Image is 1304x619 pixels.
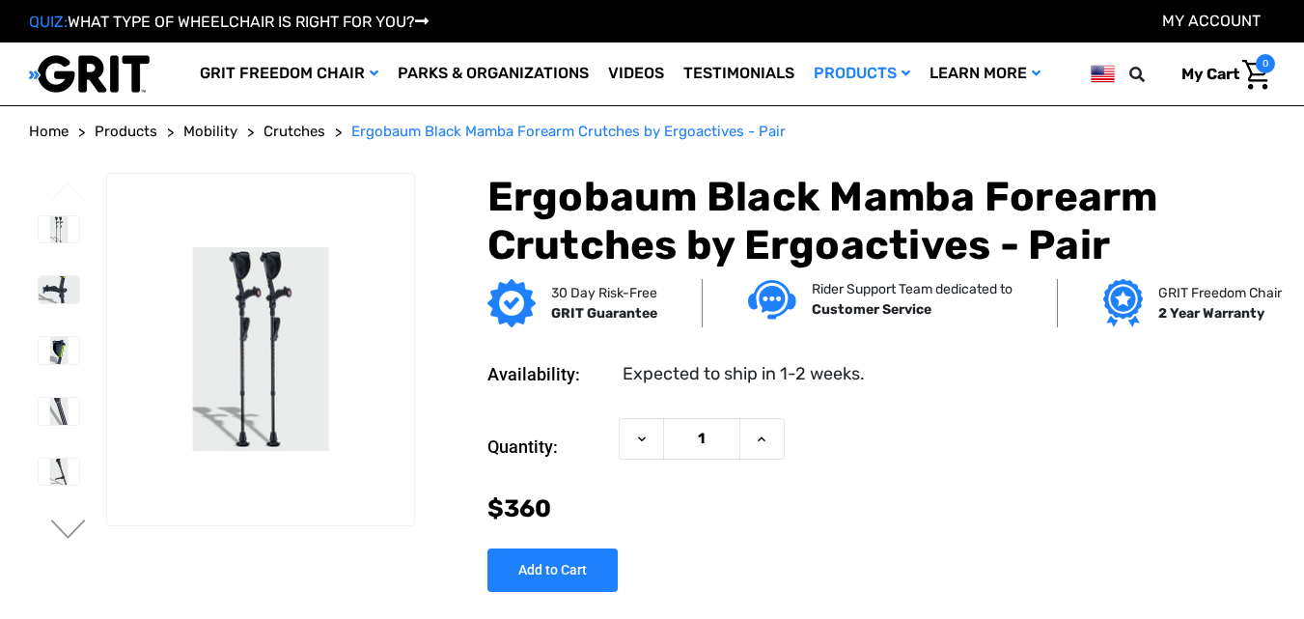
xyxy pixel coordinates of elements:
[29,13,429,31] a: QUIZ:WHAT TYPE OF WHEELCHAIR IS RIGHT FOR YOU?
[48,520,89,543] button: Go to slide 2 of 2
[48,182,89,205] button: Go to slide 2 of 2
[812,301,931,318] strong: Customer Service
[39,276,79,303] img: Ergobaum Black Mamba Forearm Crutches by Ergoactives - Pair
[551,305,657,322] strong: GRIT Guarantee
[1162,12,1261,30] a: Account
[39,216,79,243] img: Ergobaum Black Mamba Forearm Crutches by Ergoactives - Pair
[107,247,414,451] img: Ergobaum Black Mamba Forearm Crutches by Ergoactives - Pair
[487,279,536,327] img: GRIT Guarantee
[351,121,786,143] a: Ergobaum Black Mamba Forearm Crutches by Ergoactives - Pair
[1158,305,1264,322] strong: 2 Year Warranty
[1242,60,1270,90] img: Cart
[29,13,68,31] span: QUIZ:
[1158,283,1282,303] p: GRIT Freedom Chair
[487,361,609,387] dt: Availability:
[920,42,1050,105] a: Learn More
[29,54,150,94] img: GRIT All-Terrain Wheelchair and Mobility Equipment
[1256,54,1275,73] span: 0
[487,418,609,476] label: Quantity:
[748,280,796,320] img: Customer service
[39,459,79,486] img: Ergobaum Black Mamba Forearm Crutches by Ergoactives - Pair
[183,121,237,143] a: Mobility
[551,283,657,303] p: 30 Day Risk-Free
[674,42,804,105] a: Testimonials
[95,123,157,140] span: Products
[39,337,79,364] img: Ergobaum Black Mamba Forearm Crutches by Ergoactives - Pair
[487,173,1275,270] h1: Ergobaum Black Mamba Forearm Crutches by Ergoactives - Pair
[623,361,865,387] dd: Expected to ship in 1-2 weeks.
[804,42,920,105] a: Products
[95,121,157,143] a: Products
[264,123,325,140] span: Crutches
[1167,54,1275,95] a: Cart with 0 items
[190,42,388,105] a: GRIT Freedom Chair
[1181,65,1239,83] span: My Cart
[183,123,237,140] span: Mobility
[598,42,674,105] a: Videos
[812,279,1013,299] p: Rider Support Team dedicated to
[487,549,618,592] input: Add to Cart
[388,42,598,105] a: Parks & Organizations
[487,494,551,522] span: $360
[1138,54,1167,95] input: Search
[29,121,1275,143] nav: Breadcrumb
[264,121,325,143] a: Crutches
[39,398,79,425] img: Ergobaum Black Mamba Forearm Crutches by Ergoactives - Pair
[351,123,786,140] span: Ergobaum Black Mamba Forearm Crutches by Ergoactives - Pair
[1103,279,1143,327] img: Grit freedom
[29,121,69,143] a: Home
[1091,62,1115,86] img: us.png
[29,123,69,140] span: Home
